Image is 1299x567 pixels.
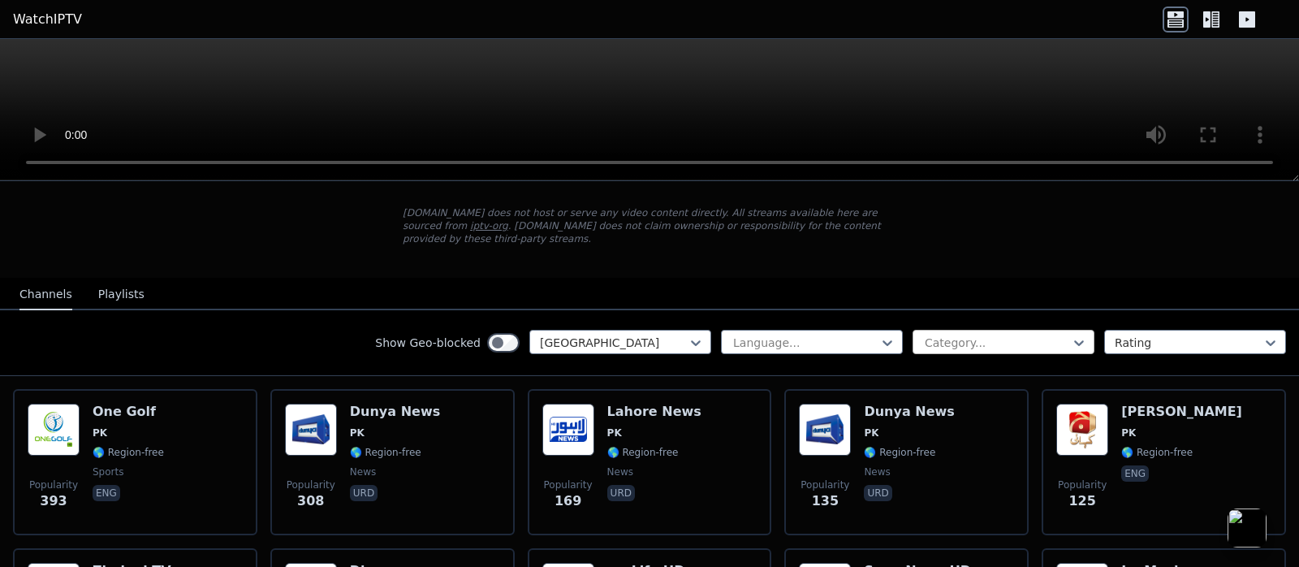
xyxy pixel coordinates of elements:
[607,465,633,478] span: news
[799,404,851,456] img: Dunya News
[1056,404,1108,456] img: Geo Kahani
[40,491,67,511] span: 393
[13,10,82,29] a: WatchIPTV
[350,446,421,459] span: 🌎 Region-free
[1058,478,1107,491] span: Popularity
[1121,465,1149,482] p: eng
[1121,446,1193,459] span: 🌎 Region-free
[607,404,701,420] h6: Lahore News
[285,404,337,456] img: Dunya News
[864,404,954,420] h6: Dunya News
[375,335,481,351] label: Show Geo-blocked
[544,478,593,491] span: Popularity
[1068,491,1095,511] span: 125
[93,446,164,459] span: 🌎 Region-free
[1121,426,1136,439] span: PK
[350,485,378,501] p: urd
[1121,404,1242,420] h6: [PERSON_NAME]
[864,485,891,501] p: urd
[350,465,376,478] span: news
[93,426,107,439] span: PK
[864,426,878,439] span: PK
[403,206,896,245] p: [DOMAIN_NAME] does not host or serve any video content directly. All streams available here are s...
[297,491,324,511] span: 308
[93,485,120,501] p: eng
[607,446,679,459] span: 🌎 Region-free
[864,446,935,459] span: 🌎 Region-free
[607,485,635,501] p: urd
[29,478,78,491] span: Popularity
[98,279,145,310] button: Playlists
[93,404,164,420] h6: One Golf
[470,220,508,232] a: iptv-org
[864,465,890,478] span: news
[350,426,365,439] span: PK
[542,404,594,456] img: Lahore News
[28,404,80,456] img: One Golf
[350,404,440,420] h6: Dunya News
[555,491,581,511] span: 169
[801,478,849,491] span: Popularity
[607,426,622,439] span: PK
[812,491,839,511] span: 135
[19,279,72,310] button: Channels
[287,478,335,491] span: Popularity
[93,465,123,478] span: sports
